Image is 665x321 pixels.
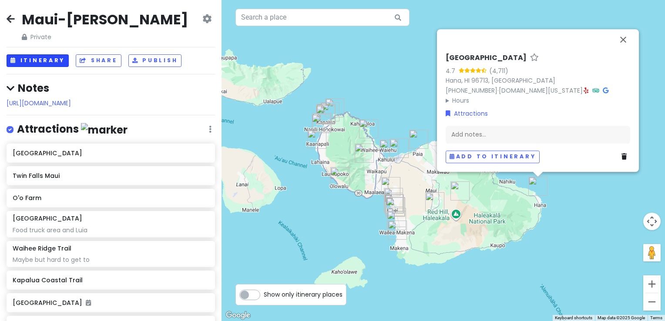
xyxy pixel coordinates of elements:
[322,95,348,121] div: Honolua Bay
[235,9,410,26] input: Search a place
[313,101,339,127] div: Sea House Restaurant
[446,66,459,76] div: 4.7
[7,54,69,67] button: Itinerary
[525,173,551,199] div: Waiʻānapanapa State Park
[447,178,473,204] div: Haleakalā National Park Summit District Entrance Station
[643,213,661,230] button: Map camera controls
[381,191,407,217] div: Kihei Caffe
[381,191,407,217] div: South Maui Gardens
[224,310,252,321] img: Google
[643,293,661,311] button: Zoom out
[555,315,592,321] button: Keyboard shortcuts
[317,99,343,125] div: The Banyan Tree
[382,194,408,220] div: Kamaole Beach Park I
[76,54,121,67] button: Share
[86,300,91,306] i: Added to itinerary
[598,315,645,320] span: Map data ©2025 Google
[356,116,382,142] div: Waihee Ridge Trail
[446,109,488,118] a: Attractions
[312,102,339,128] div: The Gazebo
[378,174,404,200] div: Ululani's Hawaiian Shave Ice - Kihei
[446,126,630,144] div: Add notes...
[128,54,182,67] button: Publish
[380,189,406,215] div: South Maui Fish Company
[446,53,527,63] h6: [GEOGRAPHIC_DATA]
[22,10,188,29] h2: Maui-[PERSON_NAME]
[22,32,188,42] span: Private
[17,122,128,137] h4: Attractions
[308,110,334,137] div: Pohaku Beach Park
[383,207,410,234] div: Wailea Beach
[383,194,409,220] div: The Snorkel Store
[530,53,539,63] a: Star place
[621,152,630,162] a: Delete place
[603,87,608,94] i: Google Maps
[613,29,634,50] button: Close
[643,244,661,261] button: Drag Pegman onto the map to open Street View
[13,194,209,202] h6: O'o Farm
[446,76,555,85] a: Hana, HI 96713, [GEOGRAPHIC_DATA]
[386,135,412,161] div: Kahului Airport
[383,204,410,231] div: Ulua Beach
[446,150,540,163] button: Add to itinerary
[13,244,71,252] h6: Waihee Ridge Trail
[13,299,209,307] h6: [GEOGRAPHIC_DATA]
[643,275,661,293] button: Zoom in
[7,81,215,95] h4: Notes
[446,86,497,95] a: [PHONE_NUMBER]
[650,315,662,320] a: Terms (opens in new tab)
[13,256,209,264] div: Maybe but hard to get to
[592,87,599,94] i: Tripadvisor
[7,99,71,107] a: [URL][DOMAIN_NAME]
[380,184,406,211] div: Maui Food Trucks of Kihei
[224,310,252,321] a: Open this area in Google Maps (opens a new window)
[499,86,583,95] a: [DOMAIN_NAME][US_STATE]
[13,172,209,180] h6: Twin Falls Maui
[376,136,402,162] div: Momona Bakery And Coffee Shop
[309,110,335,136] div: Miso Phat Sushi Lahaina
[351,140,377,166] div: ʻĪao Valley State Monument
[489,66,508,76] div: (4,711)
[13,226,209,234] div: Food truck area and Luia
[13,149,209,157] h6: [GEOGRAPHIC_DATA]
[13,276,209,284] h6: Kapalua Coastal Trail
[264,290,343,299] span: Show only itinerary places
[446,96,630,105] summary: Hours
[406,126,432,152] div: Kaulahao Beach
[422,189,448,215] div: O'o Farm
[313,100,339,127] div: Kapalua Coastal Trail
[327,164,353,190] div: Leoda's Kitchen and Pie Shop
[304,126,330,152] div: Monkeypod Kitchen by Merriman - Kaanapali, Maui
[446,53,630,105] div: · ·
[81,123,128,137] img: marker
[13,214,82,222] h6: [GEOGRAPHIC_DATA]
[384,217,410,243] div: Makena Landing Park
